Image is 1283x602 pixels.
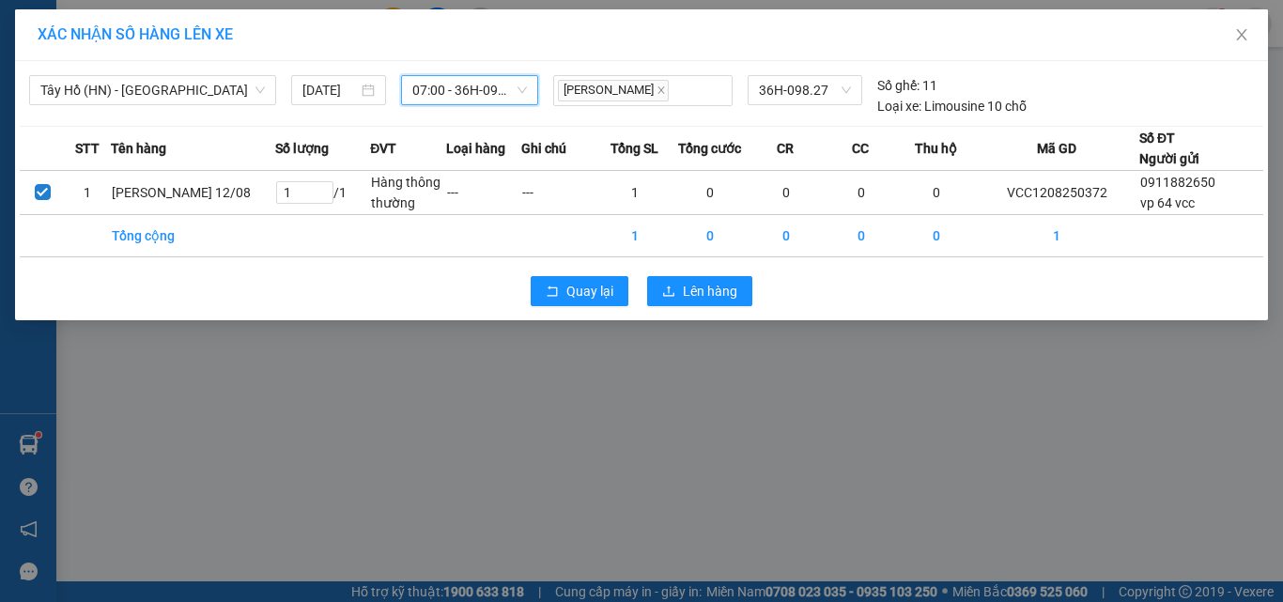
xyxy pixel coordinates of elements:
[229,40,381,60] strong: PHIẾU GỬI HÀNG
[662,285,675,300] span: upload
[596,215,672,257] td: 1
[65,171,110,215] td: 1
[370,171,445,215] td: Hàng thông thường
[1140,175,1215,190] span: 0911882650
[877,75,937,96] div: 11
[824,215,899,257] td: 0
[1140,195,1195,210] span: vp 64 vcc
[1215,9,1268,62] button: Close
[275,171,370,215] td: / 1
[275,138,329,159] span: Số lượng
[546,285,559,300] span: rollback
[596,171,672,215] td: 1
[1234,27,1249,42] span: close
[657,85,666,95] span: close
[672,215,748,257] td: 0
[521,171,596,215] td: ---
[678,138,741,159] span: Tổng cước
[759,76,851,104] span: 36H-098.27
[1139,128,1199,169] div: Số ĐT Người gửi
[877,96,921,116] span: Loại xe:
[244,64,366,78] strong: Hotline : 0889 23 23 23
[223,82,389,100] strong: : [DOMAIN_NAME]
[683,281,737,301] span: Lên hàng
[748,215,823,257] td: 0
[412,76,528,104] span: 07:00 - 36H-098.27
[178,17,433,37] strong: CÔNG TY TNHH VĨNH QUANG
[824,171,899,215] td: 0
[40,76,265,104] span: Tây Hồ (HN) - Thanh Hóa
[521,138,566,159] span: Ghi chú
[370,138,396,159] span: ĐVT
[672,171,748,215] td: 0
[877,96,1027,116] div: Limousine 10 chỗ
[558,80,669,101] span: [PERSON_NAME]
[82,137,131,151] span: vp 64 vcc
[975,171,1139,215] td: VCC1208250372
[446,171,521,215] td: ---
[446,138,505,159] span: Loại hàng
[111,215,275,257] td: Tổng cộng
[611,138,658,159] span: Tổng SL
[915,138,957,159] span: Thu hộ
[566,281,613,301] span: Quay lại
[852,138,869,159] span: CC
[777,138,794,159] span: CR
[748,171,823,215] td: 0
[1037,138,1076,159] span: Mã GD
[23,109,197,129] span: VP gửi:
[975,215,1139,257] td: 1
[38,25,233,43] span: XÁC NHẬN SỐ HÀNG LÊN XE
[75,138,100,159] span: STT
[302,80,357,100] input: 13/08/2025
[223,85,267,99] span: Website
[111,171,275,215] td: [PERSON_NAME] 12/08
[78,109,197,129] span: 64 Võ Chí Công
[531,276,628,306] button: rollbackQuay lại
[647,276,752,306] button: uploadLên hàng
[899,215,974,257] td: 0
[21,137,79,151] strong: Người gửi:
[13,18,92,97] img: logo
[877,75,920,96] span: Số ghế:
[899,171,974,215] td: 0
[111,138,166,159] span: Tên hàng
